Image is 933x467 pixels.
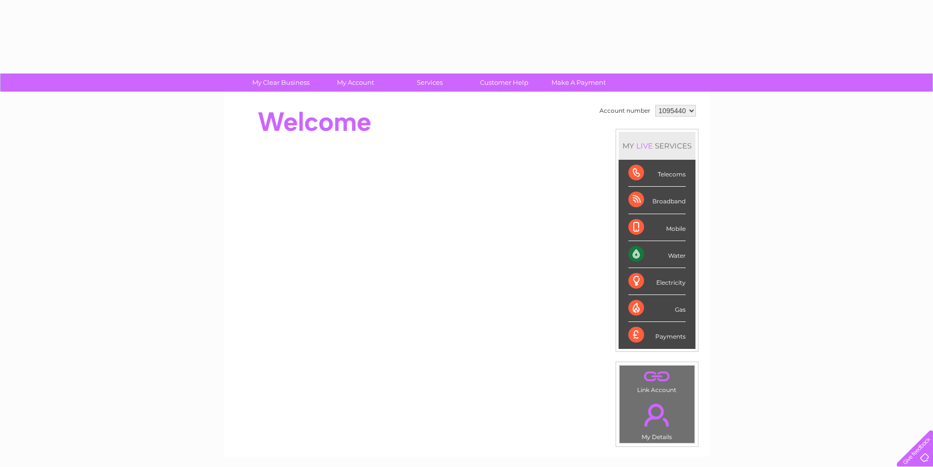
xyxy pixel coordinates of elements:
div: LIVE [634,141,655,150]
a: . [622,398,692,432]
div: Telecoms [628,160,686,187]
a: . [622,368,692,385]
td: My Details [619,395,695,443]
div: Broadband [628,187,686,214]
a: Make A Payment [538,74,619,92]
div: Electricity [628,268,686,295]
a: My Account [315,74,396,92]
div: Water [628,241,686,268]
a: Services [389,74,470,92]
div: Mobile [628,214,686,241]
td: Account number [597,102,653,119]
div: MY SERVICES [619,132,695,160]
a: My Clear Business [240,74,321,92]
a: Customer Help [464,74,545,92]
td: Link Account [619,365,695,396]
div: Payments [628,322,686,348]
div: Gas [628,295,686,322]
